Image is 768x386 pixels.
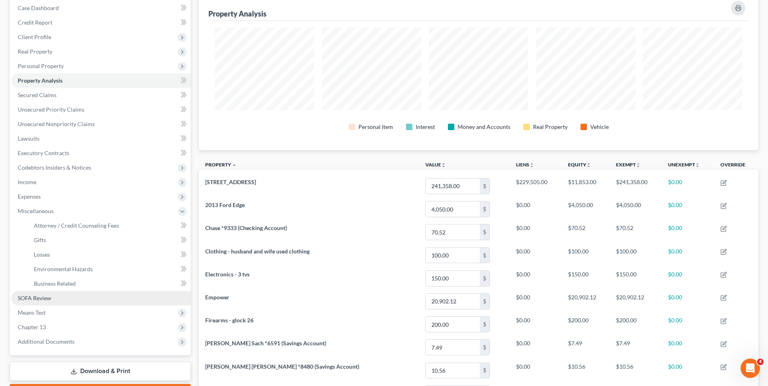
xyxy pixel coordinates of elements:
[610,359,662,382] td: $10.56
[695,163,700,168] i: unfold_more
[11,88,191,102] a: Secured Claims
[18,309,46,316] span: Means Test
[205,248,310,255] span: Clothing - husband and wife used clothing
[11,291,191,305] a: SOFA Review
[18,91,56,98] span: Secured Claims
[205,317,254,324] span: Firearms - glock 26
[562,221,610,244] td: $70.52
[662,336,714,359] td: $0.00
[358,123,393,131] div: Personal Item
[458,123,510,131] div: Money and Accounts
[205,178,256,185] span: [STREET_ADDRESS]
[662,290,714,313] td: $0.00
[34,237,46,243] span: Gifts
[562,313,610,336] td: $200.00
[426,178,480,194] input: 0.00
[18,77,62,84] span: Property Analysis
[562,198,610,221] td: $4,050.00
[205,201,245,208] span: 2013 Ford Edge
[426,363,480,378] input: 0.00
[510,174,562,197] td: $229,505.00
[510,267,562,290] td: $0.00
[18,324,46,330] span: Chapter 13
[426,201,480,217] input: 0.00
[510,336,562,359] td: $0.00
[18,135,40,142] span: Lawsuits
[562,244,610,267] td: $100.00
[18,120,95,127] span: Unsecured Nonpriority Claims
[18,149,69,156] span: Executory Contracts
[610,313,662,336] td: $200.00
[610,174,662,197] td: $241,358.00
[610,336,662,359] td: $7.49
[426,294,480,309] input: 0.00
[18,193,41,200] span: Expenses
[11,131,191,146] a: Lawsuits
[590,123,609,131] div: Vehicle
[568,162,591,168] a: Equityunfold_more
[34,222,119,229] span: Attorney / Credit Counseling Fees
[10,362,191,381] a: Download & Print
[18,338,75,345] span: Additional Documents
[741,359,760,378] iframe: Intercom live chat
[562,336,610,359] td: $7.49
[205,271,250,278] span: Electronics - 3 tvs
[562,290,610,313] td: $20,902.12
[480,224,489,240] div: $
[480,271,489,286] div: $
[27,233,191,247] a: Gifts
[18,62,64,69] span: Personal Property
[34,266,93,272] span: Environmental Hazards
[27,276,191,291] a: Business Related
[11,73,191,88] a: Property Analysis
[516,162,534,168] a: Liensunfold_more
[662,244,714,267] td: $0.00
[11,146,191,160] a: Executory Contracts
[34,280,76,287] span: Business Related
[426,317,480,332] input: 0.00
[533,123,568,131] div: Real Property
[426,248,480,263] input: 0.00
[510,290,562,313] td: $0.00
[610,244,662,267] td: $100.00
[668,162,700,168] a: Unexemptunfold_more
[426,224,480,240] input: 0.00
[426,340,480,355] input: 0.00
[205,224,287,231] span: Chase *9333 (Checking Account)
[636,163,641,168] i: unfold_more
[27,218,191,233] a: Attorney / Credit Counseling Fees
[480,178,489,194] div: $
[714,157,758,175] th: Override
[205,363,359,370] span: [PERSON_NAME] [PERSON_NAME] *8480 (Savings Account)
[441,163,446,168] i: unfold_more
[586,163,591,168] i: unfold_more
[27,262,191,276] a: Environmental Hazards
[18,208,54,214] span: Miscellaneous
[34,251,50,258] span: Losses
[426,271,480,286] input: 0.00
[18,295,51,301] span: SOFA Review
[610,290,662,313] td: $20,902.12
[529,163,534,168] i: unfold_more
[18,178,36,185] span: Income
[480,317,489,332] div: $
[205,162,237,168] a: Property expand_less
[510,313,562,336] td: $0.00
[662,359,714,382] td: $0.00
[610,267,662,290] td: $150.00
[662,221,714,244] td: $0.00
[11,102,191,117] a: Unsecured Priority Claims
[562,267,610,290] td: $150.00
[510,244,562,267] td: $0.00
[18,33,51,40] span: Client Profile
[757,359,764,365] span: 4
[616,162,641,168] a: Exemptunfold_more
[208,9,266,19] div: Property Analysis
[610,198,662,221] td: $4,050.00
[416,123,435,131] div: Interest
[11,15,191,30] a: Credit Report
[662,174,714,197] td: $0.00
[480,201,489,217] div: $
[610,221,662,244] td: $70.52
[205,340,326,347] span: [PERSON_NAME] Sach *6591 (Savings Account)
